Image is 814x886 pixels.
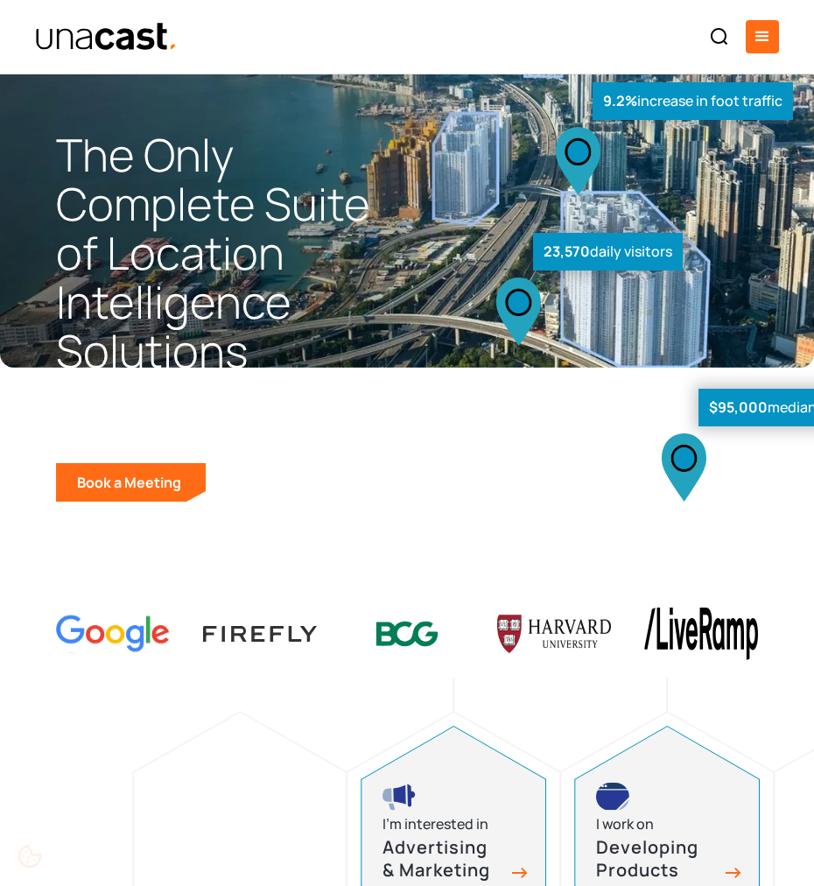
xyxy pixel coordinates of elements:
[56,608,170,660] img: Google logo Color
[56,463,206,502] a: Book a Meeting
[35,22,178,53] img: Unacast text logo
[382,836,505,882] h3: Advertising & Marketing
[593,82,793,120] div: increase in foot traffic
[603,91,637,110] strong: 9.2%
[56,390,407,442] p: Build better products and make smarter decisions with real-world location data.
[596,812,654,836] div: I work on
[35,22,178,53] a: home
[9,835,51,877] div: Cookie Preferences
[709,26,730,47] img: Search icon
[497,608,611,660] img: Harvard U logo
[533,233,683,271] div: daily visitors
[746,20,779,53] div: menu
[709,397,768,417] strong: $95,000
[382,812,488,836] div: I’m interested in
[350,608,464,660] img: BCG logo
[644,608,758,660] img: liveramp logo
[203,608,317,660] img: Firefly Advertising logo
[56,130,407,376] h1: The Only Complete Suite of Location Intelligence Solutions
[544,242,590,261] strong: 23,570
[596,836,719,882] h3: Developing Products
[382,783,416,811] img: advertising and marketing icon
[596,783,629,811] img: developing products icon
